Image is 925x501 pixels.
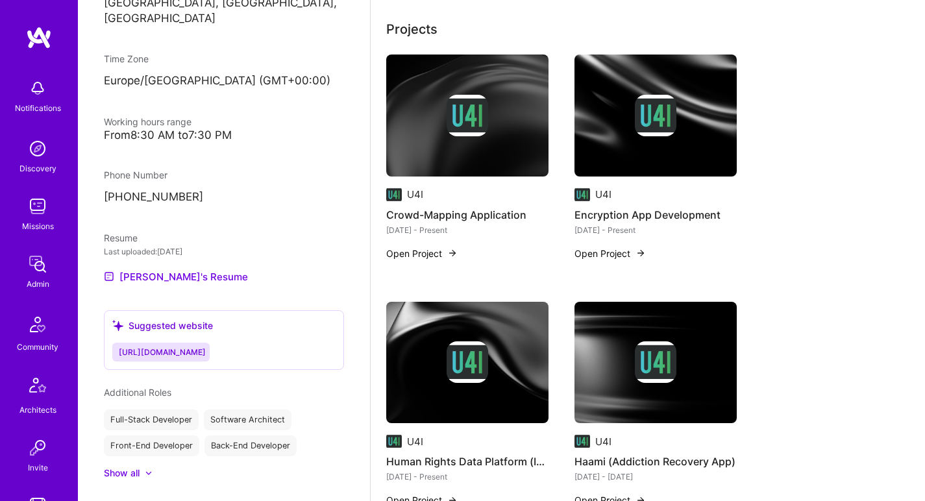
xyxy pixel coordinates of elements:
[25,435,51,461] img: Invite
[574,434,590,449] img: Company logo
[19,162,56,175] div: Discovery
[574,187,590,202] img: Company logo
[104,232,138,243] span: Resume
[104,128,344,142] div: From 8:30 AM to 7:30 PM
[26,26,52,49] img: logo
[447,95,488,136] img: Company logo
[104,116,191,127] span: Working hours range
[386,470,549,483] div: [DATE] - Present
[104,53,149,64] span: Time Zone
[104,387,171,398] span: Additional Roles
[386,302,549,424] img: cover
[27,277,49,291] div: Admin
[112,320,123,331] i: icon SuggestedTeams
[25,75,51,101] img: bell
[104,269,248,284] a: [PERSON_NAME]'s Resume
[595,435,611,448] div: U4I
[386,434,402,449] img: Company logo
[104,409,199,430] div: Full-Stack Developer
[204,409,291,430] div: Software Architect
[104,189,344,205] p: [PHONE_NUMBER]
[447,248,458,258] img: arrow-right
[574,206,737,223] h4: Encryption App Development
[407,188,423,201] div: U4I
[25,251,51,277] img: admin teamwork
[386,206,549,223] h4: Crowd-Mapping Application
[104,245,344,258] div: Last uploaded: [DATE]
[104,169,167,180] span: Phone Number
[25,193,51,219] img: teamwork
[635,248,646,258] img: arrow-right
[386,247,458,260] button: Open Project
[386,223,549,237] div: [DATE] - Present
[22,372,53,403] img: Architects
[407,435,423,448] div: U4I
[447,341,488,383] img: Company logo
[25,136,51,162] img: discovery
[22,309,53,340] img: Community
[386,187,402,202] img: Company logo
[104,467,140,480] div: Show all
[22,219,54,233] div: Missions
[19,403,56,417] div: Architects
[635,341,676,383] img: Company logo
[595,188,611,201] div: U4I
[104,435,199,456] div: Front-End Developer
[15,101,61,115] div: Notifications
[635,95,676,136] img: Company logo
[574,453,737,470] h4: Haami (Addiction Recovery App)
[104,73,344,89] p: Europe/[GEOGRAPHIC_DATA] (GMT+00:00 )
[104,271,114,282] img: Resume
[28,461,48,474] div: Invite
[574,223,737,237] div: [DATE] - Present
[386,19,438,39] div: Projects
[574,55,737,177] img: cover
[112,319,213,332] div: Suggested website
[386,55,549,177] img: cover
[574,247,646,260] button: Open Project
[386,453,549,470] h4: Human Rights Data Platform (IPA)
[574,302,737,424] img: cover
[204,435,297,456] div: Back-End Developer
[574,470,737,483] div: [DATE] - [DATE]
[119,347,206,357] span: [URL][DOMAIN_NAME]
[17,340,58,354] div: Community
